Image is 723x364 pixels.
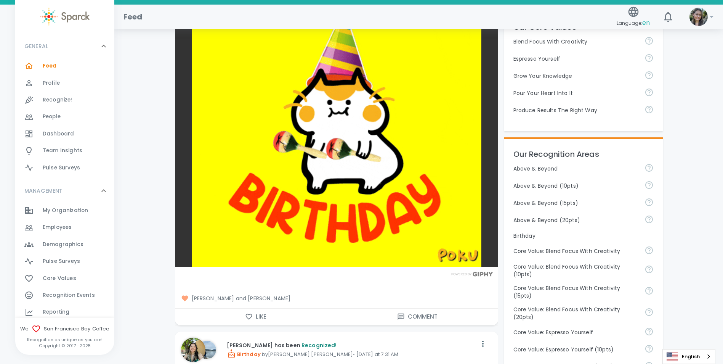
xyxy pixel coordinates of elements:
[181,295,492,302] span: [PERSON_NAME] and [PERSON_NAME]
[644,71,654,80] svg: Follow your curiosity and learn together
[513,247,638,255] p: Core Value: Blend Focus With Creativity
[644,246,654,255] svg: Achieve goals today and innovate for tomorrow
[15,304,114,321] a: Reporting
[642,18,650,27] span: en
[15,324,114,333] span: We San Francisco Bay Coffee
[15,35,114,58] div: GENERAL
[662,349,715,364] div: Language
[513,263,638,278] p: Core Value: Blend Focus With Creativity (10pts)
[15,142,114,159] a: Team Insights
[513,216,638,224] p: Above & Beyond (20pts)
[644,327,654,336] svg: Share your voice and your ideas
[513,106,638,114] p: Produce Results The Right Way
[43,96,72,104] span: Recognize!
[15,270,114,287] a: Core Values
[513,38,638,45] p: Blend Focus With Creativity
[15,179,114,202] div: MANAGEMENT
[43,62,57,70] span: Feed
[24,42,48,50] p: GENERAL
[662,349,715,364] aside: Language selected: English
[513,284,638,300] p: Core Value: Blend Focus With Creativity (15pts)
[227,349,477,358] p: by [PERSON_NAME] [PERSON_NAME] • [DATE] at 7:31 AM
[15,159,114,176] a: Pulse Surveys
[449,272,495,277] img: Powered by GIPHY
[198,341,216,359] img: Picture of Anna Belle Heredia
[15,253,114,270] a: Pulse Surveys
[43,224,72,231] span: Employees
[15,126,114,142] a: Dashboard
[15,58,114,74] a: Feed
[43,79,60,87] span: Profile
[181,338,205,362] img: Picture of Annabel Su
[24,187,63,195] p: MANAGEMENT
[15,58,114,179] div: GENERAL
[663,350,715,364] a: English
[513,72,638,80] p: Grow Your Knowledge
[43,207,88,214] span: My Organization
[43,147,82,155] span: Team Insights
[513,232,654,240] p: Birthday
[644,180,654,190] svg: For going above and beyond!
[227,341,477,349] p: [PERSON_NAME] has been
[15,92,114,108] a: Recognize!
[644,308,654,317] svg: Achieve goals today and innovate for tomorrow
[644,163,654,172] svg: For going above and beyond!
[301,341,337,349] span: Recognized!
[43,292,95,299] span: Recognition Events
[40,8,90,26] img: Sparck logo
[513,148,654,160] p: Our Recognition Areas
[15,236,114,253] a: Demographics
[175,309,337,325] button: Like
[15,287,114,304] a: Recognition Events
[337,309,498,325] button: Comment
[614,3,653,31] button: Language:en
[513,165,638,172] p: Above & Beyond
[43,130,74,138] span: Dashboard
[15,108,114,125] a: People
[644,215,654,224] svg: For going above and beyond!
[513,182,638,190] p: Above & Beyond (10pts)
[513,89,638,97] p: Pour Your Heart Into It
[513,306,638,321] p: Core Value: Blend Focus With Creativity (20pts)
[513,55,638,63] p: Espresso Yourself
[15,219,114,236] a: Employees
[43,113,61,121] span: People
[644,53,654,63] svg: Share your voice and your ideas
[513,346,638,353] p: Core Value: Espresso Yourself (10pts)
[644,198,654,207] svg: For going above and beyond!
[644,36,654,45] svg: Achieve goals today and innovate for tomorrow
[43,241,83,248] span: Demographics
[43,275,76,282] span: Core Values
[644,344,654,353] svg: Share your voice and your ideas
[644,286,654,295] svg: Achieve goals today and innovate for tomorrow
[15,337,114,343] p: Recognition as unique as you are!
[43,164,80,172] span: Pulse Surveys
[43,258,80,265] span: Pulse Surveys
[15,8,114,26] a: Sparck logo
[123,11,143,23] h1: Feed
[15,343,114,349] p: Copyright © 2017 - 2025
[43,308,69,316] span: Reporting
[227,351,261,358] span: Birthday
[513,199,638,207] p: Above & Beyond (15pts)
[644,265,654,274] svg: Achieve goals today and innovate for tomorrow
[15,202,114,219] a: My Organization
[15,75,114,92] a: Profile
[617,18,650,28] span: Language:
[513,329,638,336] p: Core Value: Espresso Yourself
[644,88,654,97] svg: Come to work to make a difference in your own way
